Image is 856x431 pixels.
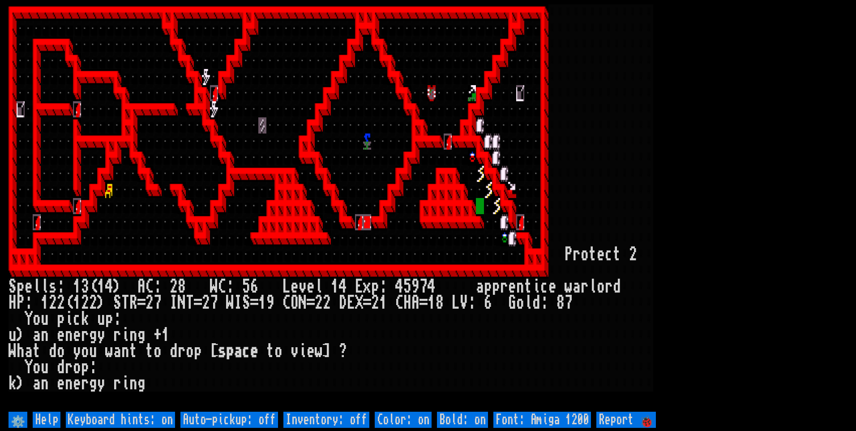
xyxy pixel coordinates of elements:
[226,279,234,295] div: :
[17,295,25,311] div: P
[379,295,387,311] div: 1
[493,412,591,428] input: Font: Amiga 1200
[170,279,178,295] div: 2
[89,343,97,359] div: u
[113,279,121,295] div: )
[49,295,57,311] div: 2
[65,295,73,311] div: (
[25,295,33,311] div: :
[41,327,49,343] div: n
[180,412,278,428] input: Auto-pickup: off
[121,343,129,359] div: n
[89,295,97,311] div: 2
[437,412,488,428] input: Bold: on
[137,375,146,392] div: g
[105,279,113,295] div: 4
[41,375,49,392] div: n
[81,279,89,295] div: 3
[57,311,65,327] div: p
[97,295,105,311] div: )
[565,279,573,295] div: w
[315,295,323,311] div: 2
[170,295,178,311] div: I
[97,327,105,343] div: y
[49,343,57,359] div: d
[210,279,218,295] div: W
[315,279,323,295] div: l
[81,343,89,359] div: o
[202,295,210,311] div: 2
[89,375,97,392] div: g
[49,279,57,295] div: s
[339,295,347,311] div: D
[65,311,73,327] div: i
[97,279,105,295] div: 1
[89,359,97,375] div: :
[137,295,146,311] div: =
[524,295,532,311] div: l
[9,327,17,343] div: u
[524,279,532,295] div: t
[33,343,41,359] div: t
[436,295,444,311] div: 8
[33,375,41,392] div: a
[121,295,129,311] div: T
[73,311,81,327] div: c
[210,295,218,311] div: 7
[210,343,218,359] div: [
[9,412,27,428] input: ⚙️
[581,246,589,263] div: o
[17,327,25,343] div: )
[73,295,81,311] div: 1
[419,279,428,295] div: 7
[154,295,162,311] div: 7
[250,343,258,359] div: e
[33,279,41,295] div: l
[532,279,540,295] div: i
[17,279,25,295] div: p
[242,295,250,311] div: S
[234,343,242,359] div: a
[291,343,299,359] div: v
[162,327,170,343] div: 1
[105,311,113,327] div: p
[25,359,33,375] div: Y
[113,295,121,311] div: S
[508,279,516,295] div: e
[73,375,81,392] div: e
[375,412,432,428] input: Color: on
[250,279,258,295] div: 6
[41,295,49,311] div: 1
[65,375,73,392] div: n
[291,295,299,311] div: O
[605,246,613,263] div: c
[89,279,97,295] div: (
[508,295,516,311] div: G
[573,246,581,263] div: r
[121,327,129,343] div: i
[323,343,331,359] div: ]
[460,295,468,311] div: V
[121,375,129,392] div: i
[565,246,573,263] div: P
[379,279,387,295] div: :
[17,343,25,359] div: h
[597,246,605,263] div: e
[137,327,146,343] div: g
[113,375,121,392] div: r
[331,279,339,295] div: 1
[258,295,266,311] div: 1
[9,375,17,392] div: k
[363,279,371,295] div: x
[146,295,154,311] div: 2
[347,295,355,311] div: E
[283,412,369,428] input: Inventory: off
[613,279,621,295] div: d
[57,343,65,359] div: o
[81,375,89,392] div: r
[629,246,637,263] div: 2
[500,279,508,295] div: r
[403,279,411,295] div: 5
[299,279,307,295] div: v
[355,295,363,311] div: X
